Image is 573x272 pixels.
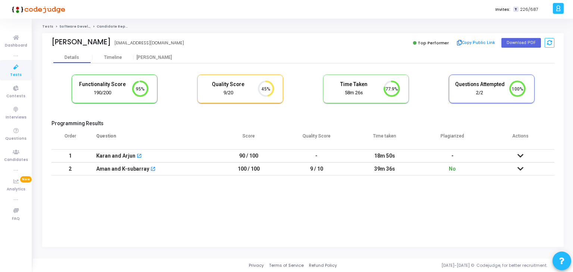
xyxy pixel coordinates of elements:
[96,150,135,162] div: Karan and Arjun
[20,176,32,183] span: New
[115,40,184,46] div: [EMAIL_ADDRESS][DOMAIN_NAME]
[282,162,350,175] td: 9 / 10
[51,38,111,46] div: [PERSON_NAME]
[513,7,518,12] span: T
[6,93,25,99] span: Contests
[96,163,149,175] div: Aman and K-subarray
[7,186,25,193] span: Analytics
[249,262,264,269] a: Privacy
[89,129,215,149] th: Question
[329,81,379,88] h5: Time Taken
[215,149,282,162] td: 90 / 100
[337,262,564,269] div: [DATE]-[DATE] © Codejudge, for better recruitment.
[5,136,26,142] span: Questions
[215,129,282,149] th: Score
[412,19,569,233] iframe: Chat
[51,129,89,149] th: Order
[51,162,89,175] td: 2
[282,149,350,162] td: -
[104,55,122,60] div: Timeline
[51,149,89,162] td: 1
[4,157,28,163] span: Candidates
[42,24,564,29] nav: breadcrumb
[12,216,20,222] span: FAQ
[329,89,379,97] div: 58m 26s
[134,55,175,60] div: [PERSON_NAME]
[282,129,350,149] th: Quality Score
[215,162,282,175] td: 100 / 100
[42,24,53,29] a: Tests
[78,89,128,97] div: 190/200
[97,24,131,29] span: Candidate Report
[350,149,418,162] td: 18m 50s
[65,55,79,60] div: Details
[495,6,510,13] label: Invites:
[78,81,128,88] h5: Functionality Score
[5,42,27,49] span: Dashboard
[150,167,156,172] mat-icon: open_in_new
[6,114,26,121] span: Interviews
[203,81,253,88] h5: Quality Score
[10,72,22,78] span: Tests
[520,6,538,13] span: 226/687
[9,2,65,17] img: logo
[59,24,97,29] a: Software Developer
[137,154,142,159] mat-icon: open_in_new
[203,89,253,97] div: 9/20
[269,262,304,269] a: Terms of Service
[350,162,418,175] td: 39m 36s
[51,120,554,127] h5: Programming Results
[350,129,418,149] th: Time taken
[309,262,337,269] a: Refund Policy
